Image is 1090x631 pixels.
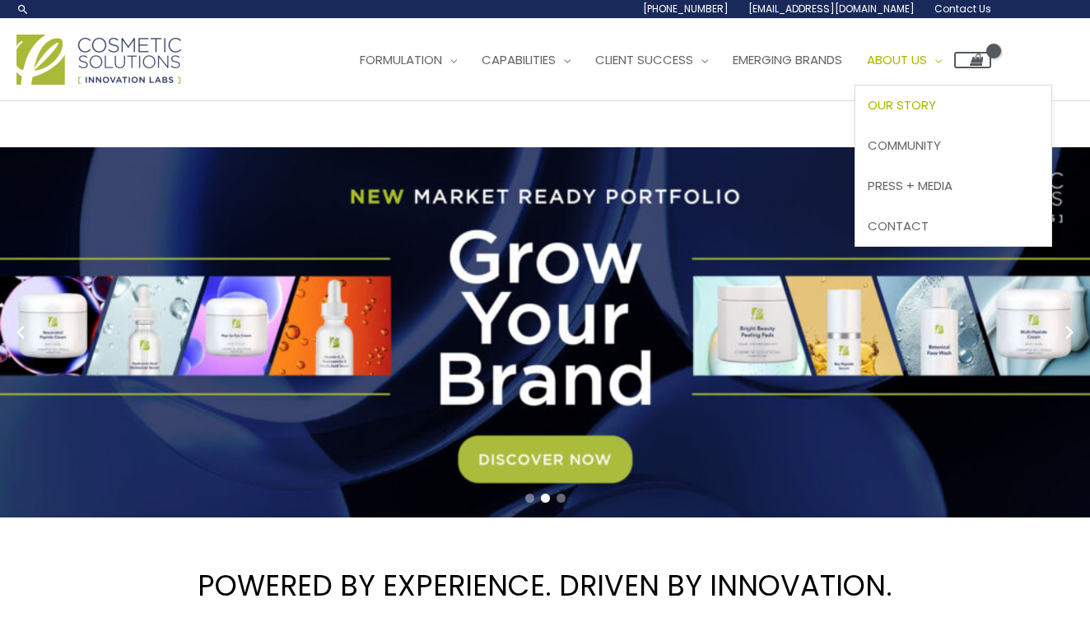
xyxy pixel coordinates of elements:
a: Formulation [347,35,469,85]
span: Formulation [360,51,442,68]
a: Emerging Brands [720,35,855,85]
a: Client Success [583,35,720,85]
span: Press + Media [868,177,953,194]
span: Go to slide 3 [557,494,566,503]
span: About Us [867,51,927,68]
a: Contact [855,206,1051,246]
a: Capabilities [469,35,583,85]
button: Previous slide [8,320,33,345]
span: [EMAIL_ADDRESS][DOMAIN_NAME] [748,2,915,16]
span: Community [868,137,941,154]
span: Contact Us [934,2,991,16]
nav: Site Navigation [335,35,991,85]
a: Search icon link [16,2,30,16]
a: Press + Media [855,165,1051,206]
span: Client Success [595,51,693,68]
span: [PHONE_NUMBER] [643,2,729,16]
span: Our Story [868,96,936,114]
span: Capabilities [482,51,556,68]
img: Cosmetic Solutions Logo [16,35,181,85]
span: Emerging Brands [733,51,842,68]
span: Contact [868,217,929,234]
button: Next slide [1057,320,1082,345]
a: About Us [855,35,954,85]
a: View Shopping Cart, empty [954,52,991,68]
span: Go to slide 2 [541,494,550,503]
a: Our Story [855,86,1051,126]
a: Community [855,126,1051,166]
span: Go to slide 1 [525,494,534,503]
